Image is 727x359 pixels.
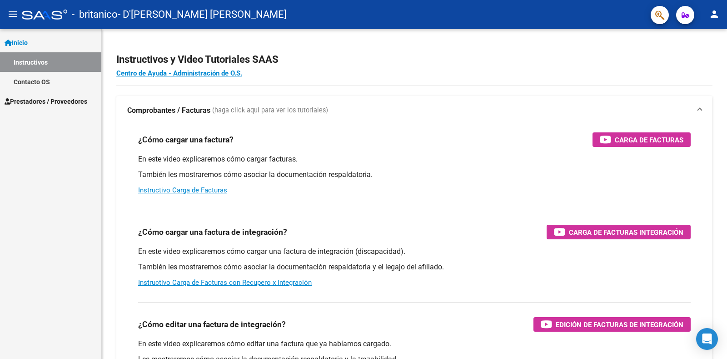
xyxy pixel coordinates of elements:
[5,96,87,106] span: Prestadores / Proveedores
[138,170,691,180] p: También les mostraremos cómo asociar la documentación respaldatoria.
[7,9,18,20] mat-icon: menu
[533,317,691,332] button: Edición de Facturas de integración
[5,38,28,48] span: Inicio
[709,9,720,20] mat-icon: person
[127,106,210,116] strong: Comprobantes / Facturas
[696,328,718,350] div: Open Intercom Messenger
[118,5,287,25] span: - D'[PERSON_NAME] [PERSON_NAME]
[116,51,712,68] h2: Instructivos y Video Tutoriales SAAS
[116,69,242,77] a: Centro de Ayuda - Administración de O.S.
[138,247,691,257] p: En este video explicaremos cómo cargar una factura de integración (discapacidad).
[138,133,234,146] h3: ¿Cómo cargar una factura?
[138,262,691,272] p: También les mostraremos cómo asociar la documentación respaldatoria y el legajo del afiliado.
[569,227,683,238] span: Carga de Facturas Integración
[138,226,287,238] h3: ¿Cómo cargar una factura de integración?
[116,96,712,125] mat-expansion-panel-header: Comprobantes / Facturas (haga click aquí para ver los tutoriales)
[547,225,691,239] button: Carga de Facturas Integración
[138,278,312,287] a: Instructivo Carga de Facturas con Recupero x Integración
[615,134,683,146] span: Carga de Facturas
[556,319,683,330] span: Edición de Facturas de integración
[138,154,691,164] p: En este video explicaremos cómo cargar facturas.
[593,132,691,147] button: Carga de Facturas
[212,106,328,116] span: (haga click aquí para ver los tutoriales)
[138,186,227,194] a: Instructivo Carga de Facturas
[138,339,691,349] p: En este video explicaremos cómo editar una factura que ya habíamos cargado.
[72,5,118,25] span: - britanico
[138,318,286,331] h3: ¿Cómo editar una factura de integración?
